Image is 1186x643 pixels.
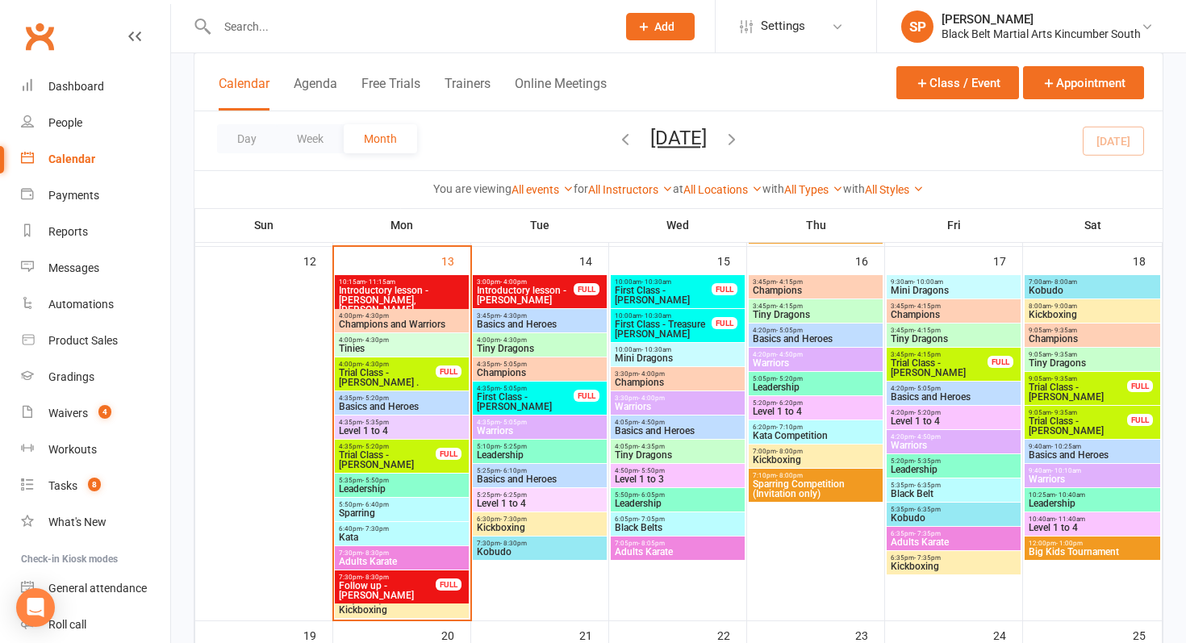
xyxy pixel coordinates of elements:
[338,508,466,518] span: Sparring
[476,516,603,523] span: 6:30pm
[476,443,603,450] span: 5:10pm
[614,540,741,547] span: 7:05pm
[890,358,988,378] span: Trial Class - [PERSON_NAME]
[338,286,466,315] span: Introductory lesson - [PERSON_NAME], [PERSON_NAME]
[338,581,436,600] span: Follow up - [PERSON_NAME]
[614,402,741,411] span: Warriors
[515,76,607,111] button: Online Meetings
[843,182,865,195] strong: with
[21,468,170,504] a: Tasks 8
[219,76,269,111] button: Calendar
[476,474,603,484] span: Basics and Heroes
[942,12,1141,27] div: [PERSON_NAME]
[776,424,803,431] span: - 7:10pm
[476,467,603,474] span: 5:25pm
[338,344,466,353] span: Tinies
[48,516,106,528] div: What's New
[476,344,603,353] span: Tiny Dragons
[21,359,170,395] a: Gradings
[614,516,741,523] span: 6:05pm
[338,450,436,470] span: Trial Class - [PERSON_NAME]
[277,124,344,153] button: Week
[48,80,104,93] div: Dashboard
[217,124,277,153] button: Day
[1028,547,1157,557] span: Big Kids Tournament
[21,432,170,468] a: Workouts
[21,570,170,607] a: General attendance kiosk mode
[855,247,884,273] div: 16
[579,247,608,273] div: 14
[500,278,527,286] span: - 4:00pm
[614,474,741,484] span: Level 1 to 3
[21,69,170,105] a: Dashboard
[752,399,879,407] span: 5:20pm
[638,443,665,450] span: - 4:35pm
[1055,516,1085,523] span: - 11:40am
[212,15,605,38] input: Search...
[21,141,170,177] a: Calendar
[476,319,603,329] span: Basics and Heroes
[890,310,1017,319] span: Champions
[901,10,933,43] div: SP
[890,327,1017,334] span: 3:45pm
[784,183,843,196] a: All Types
[890,385,1017,392] span: 4:20pm
[890,465,1017,474] span: Leadership
[362,501,389,508] span: - 6:40pm
[641,278,671,286] span: - 10:30am
[752,472,879,479] span: 7:10pm
[1127,380,1153,392] div: FULL
[574,390,599,402] div: FULL
[338,549,466,557] span: 7:30pm
[21,105,170,141] a: People
[500,361,527,368] span: - 5:05pm
[776,303,803,310] span: - 4:15pm
[914,303,941,310] span: - 4:15pm
[1028,327,1157,334] span: 9:05am
[752,382,879,392] span: Leadership
[1028,540,1157,547] span: 12:00pm
[338,361,436,368] span: 4:00pm
[48,189,99,202] div: Payments
[914,530,941,537] span: - 7:35pm
[865,183,924,196] a: All Styles
[747,208,885,242] th: Thu
[890,278,1017,286] span: 9:30am
[614,312,712,319] span: 10:00am
[433,182,512,195] strong: You are viewing
[98,405,111,419] span: 4
[890,409,1017,416] span: 4:20pm
[752,303,879,310] span: 3:45pm
[752,327,879,334] span: 4:20pm
[614,426,741,436] span: Basics and Heroes
[338,605,466,615] span: Kickboxing
[890,562,1017,571] span: Kickboxing
[752,351,879,358] span: 4:20pm
[362,361,389,368] span: - 4:30pm
[1051,303,1077,310] span: - 9:00am
[436,365,461,378] div: FULL
[776,278,803,286] span: - 4:15pm
[638,419,665,426] span: - 4:50pm
[914,554,941,562] span: - 7:35pm
[48,407,88,420] div: Waivers
[988,356,1013,368] div: FULL
[338,419,466,426] span: 4:35pm
[1028,286,1157,295] span: Kobudo
[338,501,466,508] span: 5:50pm
[752,424,879,431] span: 6:20pm
[1051,409,1077,416] span: - 9:35am
[445,76,491,111] button: Trainers
[890,554,1017,562] span: 6:35pm
[614,443,741,450] span: 4:05pm
[641,346,671,353] span: - 10:30am
[673,182,683,195] strong: at
[1028,303,1157,310] span: 8:00am
[500,419,527,426] span: - 5:05pm
[890,506,1017,513] span: 5:35pm
[476,368,603,378] span: Champions
[890,440,1017,450] span: Warriors
[362,574,389,581] span: - 8:30pm
[914,482,941,489] span: - 6:35pm
[1028,499,1157,508] span: Leadership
